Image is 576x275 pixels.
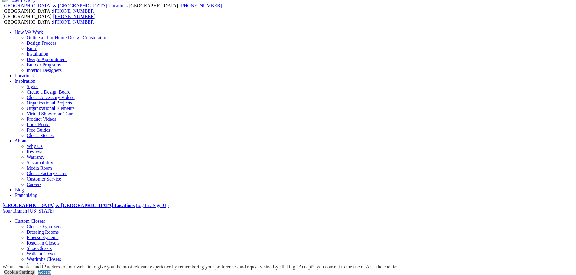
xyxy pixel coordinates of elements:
a: Cookie Settings [4,270,35,275]
a: Franchising [15,193,37,198]
a: Media Room [27,165,52,171]
a: Build [27,46,37,51]
a: Installation [27,51,48,56]
a: Accept [38,270,51,275]
div: We use cookies and IP address on our website to give you the most relevant experience by remember... [2,264,399,270]
a: Blog [15,187,24,192]
a: Your Branch [US_STATE] [2,208,54,213]
a: About [15,138,27,143]
a: Online and In-Home Design Consultations [27,35,109,40]
span: [GEOGRAPHIC_DATA] & [GEOGRAPHIC_DATA] Locations [2,3,128,8]
span: [GEOGRAPHIC_DATA]: [GEOGRAPHIC_DATA]: [2,14,96,24]
a: Closet Accessory Videos [27,95,75,100]
a: [GEOGRAPHIC_DATA] & [GEOGRAPHIC_DATA] Locations [2,3,129,8]
a: Product Videos [27,117,56,122]
a: [PHONE_NUMBER] [53,19,96,24]
a: Locations [15,73,34,78]
a: Virtual Showroom Tours [27,111,75,116]
a: Styles [27,84,38,89]
a: Interior Designers [27,68,62,73]
a: Organizational Projects [27,100,72,105]
a: How We Work [15,30,43,35]
a: Custom Closets [15,219,45,224]
a: Walk-in Closets [27,251,57,256]
a: Shoe Closets [27,246,52,251]
a: Customer Service [27,176,61,181]
a: Wood Closets [27,262,54,267]
a: Closet Factory Cares [27,171,67,176]
a: [PHONE_NUMBER] [53,8,96,14]
a: Look Books [27,122,50,127]
a: [PHONE_NUMBER] [179,3,222,8]
span: Your Branch [2,208,27,213]
a: Design Process [27,40,56,46]
span: [GEOGRAPHIC_DATA]: [GEOGRAPHIC_DATA]: [2,3,222,14]
a: Closet Organizers [27,224,61,229]
a: Log In / Sign Up [136,203,168,208]
a: Inspiration [15,78,35,84]
a: Closet Stories [27,133,54,138]
a: Organizational Elements [27,106,74,111]
a: Warranty [27,155,44,160]
a: Design Appointment [27,57,67,62]
a: Builder Programs [27,62,61,67]
a: Dressing Rooms [27,229,59,235]
a: Why Us [27,144,43,149]
a: Reach-in Closets [27,240,60,245]
a: Free Guides [27,127,50,133]
a: Finesse Systems [27,235,58,240]
a: Sustainability [27,160,53,165]
a: Create a Design Board [27,89,70,94]
a: [PHONE_NUMBER] [53,14,96,19]
a: [GEOGRAPHIC_DATA] & [GEOGRAPHIC_DATA] Locations [2,203,135,208]
a: Wardrobe Closets [27,257,61,262]
a: Reviews [27,149,43,154]
span: [US_STATE] [28,208,54,213]
a: Careers [27,182,41,187]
